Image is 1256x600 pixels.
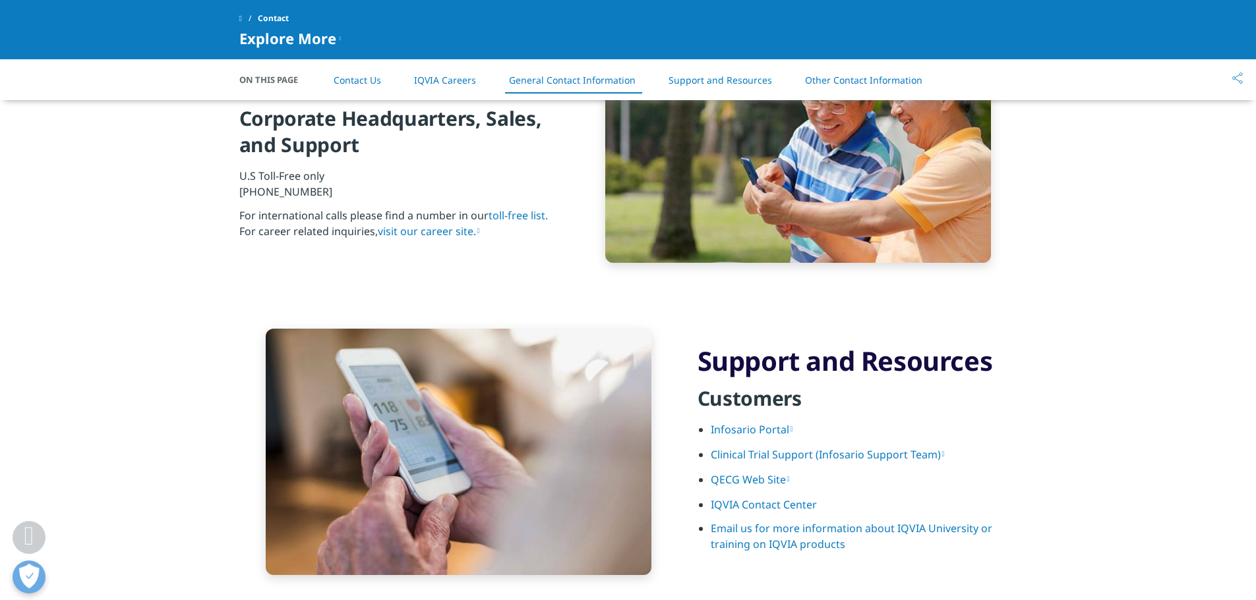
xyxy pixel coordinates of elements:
a: IQVIA Careers [414,74,476,86]
a: visit our career site. [378,224,480,238]
a: General Contact Information [509,74,636,86]
a: Support and Resources [669,74,772,86]
h4: Corporate Headquarters, Sales, and Support [239,105,559,168]
a: toll-free list. [489,208,548,223]
a: Infosario Portal [711,422,793,437]
img: senior males at park with cell phone [605,16,991,263]
span: On This Page [239,73,312,86]
img: Using smartphone [266,329,651,575]
button: Open Preferences [13,560,45,593]
span: Contact [258,7,289,30]
h4: Customers [698,385,1017,422]
a: Clinical Trial Support (Infosario Support Team) [711,447,945,462]
p: For international calls please find a number in our For career related inquiries, [239,207,559,248]
span: Explore More [239,30,336,46]
p: U.S Toll-Free only [PHONE_NUMBER] [239,168,559,207]
h3: Support and Resources [698,344,1017,377]
a: Contact Us [334,74,381,86]
a: QECG Web Site [711,472,790,487]
a: Other Contact Information [805,74,922,86]
a: Email us for more information about IQVIA University or training on IQVIA products [711,521,992,551]
a: IQVIA Contact Center [711,497,817,512]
